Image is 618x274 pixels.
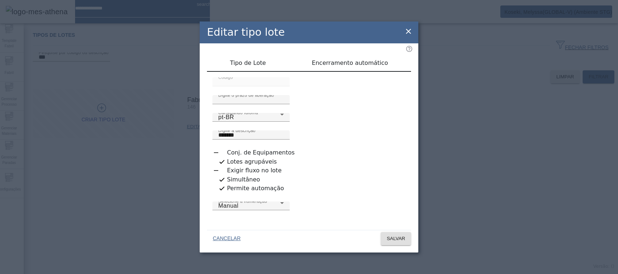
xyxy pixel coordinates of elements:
[207,24,285,40] h2: Editar tipo lote
[207,232,246,245] button: CANCELAR
[381,232,411,245] button: SALVAR
[230,60,266,66] span: Tipo de Lote
[218,203,238,209] span: Manual
[218,75,233,79] mat-label: Código
[226,184,284,193] label: Permite automação
[387,235,405,242] span: SALVAR
[218,93,274,97] mat-label: Digite o prazo de liberação
[312,60,388,66] span: Encerramento automático
[226,148,295,157] label: Conj. de Equipamentos
[213,235,240,242] span: CANCELAR
[218,128,255,133] mat-label: Digite a descrição
[226,157,277,166] label: Lotes agrupáveis
[226,166,282,175] label: Exigir fluxo no lote
[218,114,234,120] span: pt-BR
[226,175,260,184] label: Simultâneo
